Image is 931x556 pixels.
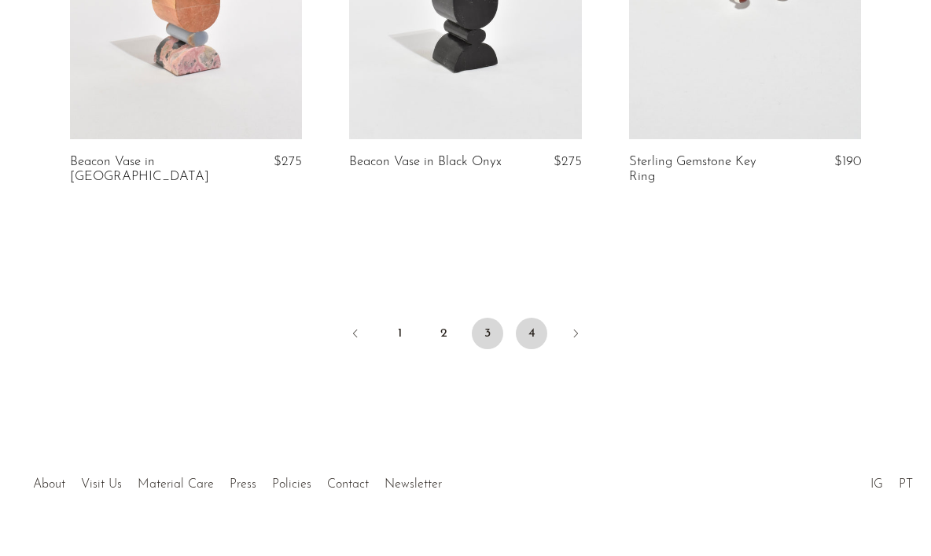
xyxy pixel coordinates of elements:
[349,155,502,169] a: Beacon Vase in Black Onyx
[33,478,65,491] a: About
[870,478,883,491] a: IG
[629,155,782,184] a: Sterling Gemstone Key Ring
[25,466,450,495] ul: Quick links
[560,318,591,352] a: Next
[554,155,582,168] span: $275
[138,478,214,491] a: Material Care
[230,478,256,491] a: Press
[70,155,223,184] a: Beacon Vase in [GEOGRAPHIC_DATA]
[472,318,503,349] span: 3
[516,318,547,349] a: 4
[863,466,921,495] ul: Social Medias
[81,478,122,491] a: Visit Us
[274,155,302,168] span: $275
[428,318,459,349] a: 2
[834,155,861,168] span: $190
[272,478,311,491] a: Policies
[899,478,913,491] a: PT
[340,318,371,352] a: Previous
[384,318,415,349] a: 1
